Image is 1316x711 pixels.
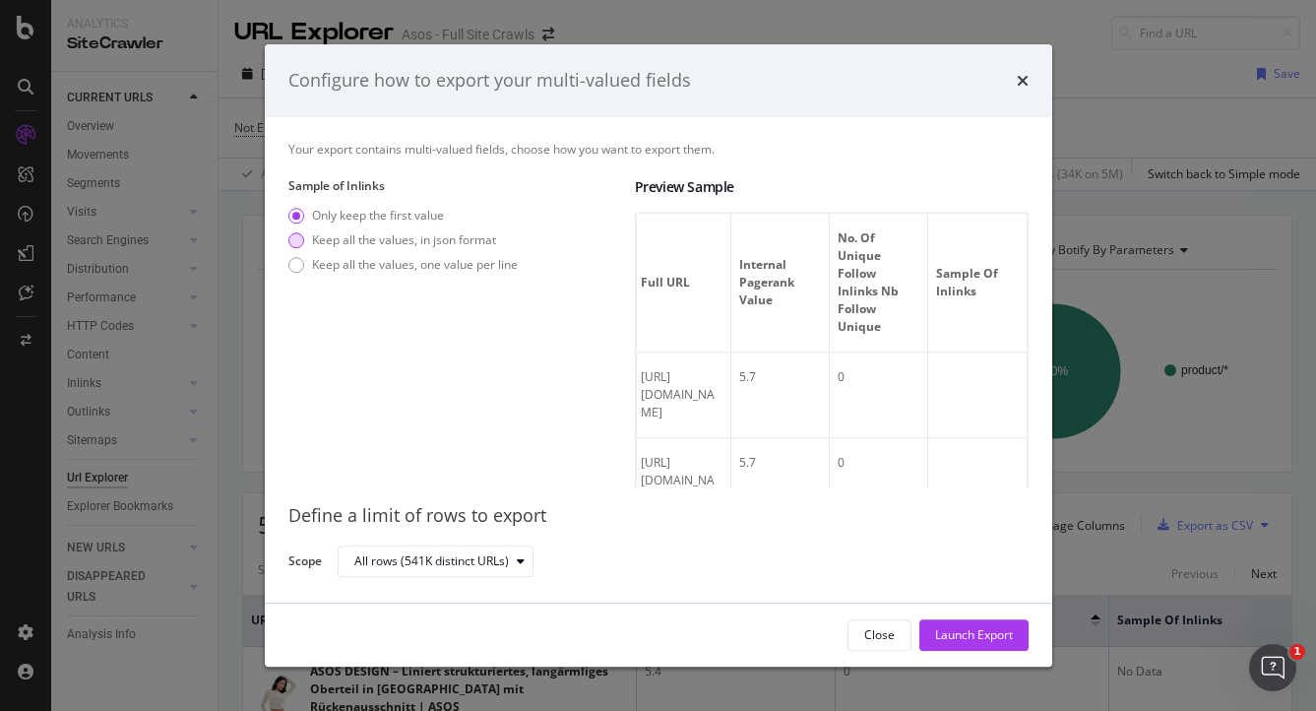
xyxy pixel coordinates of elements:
[731,353,830,438] td: 5.7
[288,68,691,94] div: Configure how to export your multi-valued fields
[312,256,518,273] div: Keep all the values, one value per line
[1289,644,1305,660] span: 1
[312,207,444,224] div: Only keep the first value
[288,141,1029,158] div: Your export contains multi-valued fields, choose how you want to export them.
[936,265,1014,300] span: Sample of Inlinks
[919,619,1029,651] button: Launch Export
[739,256,816,309] span: Internal Pagerank Value
[641,368,715,420] span: https://www.asos.com/dk/gina-tricot/gina-tricot-hvid-tanktop-med-firkantet-hals/prd/208491723
[641,274,718,291] span: Full URL
[830,353,928,438] td: 0
[288,231,518,248] div: Keep all the values, in json format
[288,177,619,194] label: Sample of Inlinks
[312,231,496,248] div: Keep all the values, in json format
[338,546,533,577] button: All rows (541K distinct URLs)
[1249,644,1296,691] iframe: Intercom live chat
[1017,68,1029,94] div: times
[641,454,715,506] span: https://www.asos.com/de/nars/nars-rouge-in-der-farbe-dolce-vita-48g/prd/208102349
[847,619,911,651] button: Close
[265,44,1052,667] div: modal
[731,438,830,524] td: 5.7
[635,177,1029,197] div: Preview Sample
[830,438,928,524] td: 0
[935,626,1013,643] div: Launch Export
[838,229,914,336] span: No. of Unique Follow Inlinks Nb Follow Unique
[288,503,1029,529] div: Define a limit of rows to export
[354,555,509,567] div: All rows (541K distinct URLs)
[864,626,895,643] div: Close
[288,207,518,224] div: Only keep the first value
[288,552,322,574] label: Scope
